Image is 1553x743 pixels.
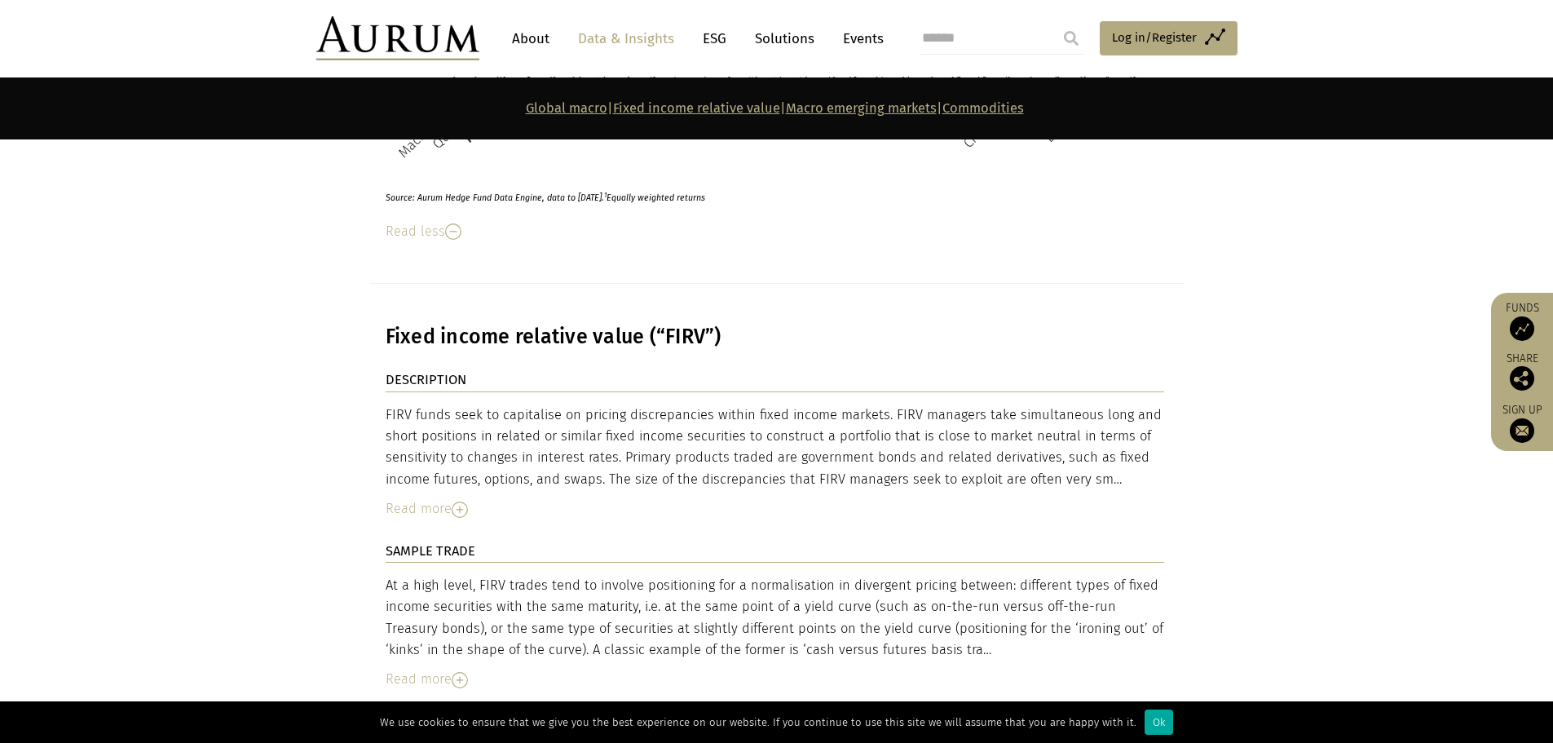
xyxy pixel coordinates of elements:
a: Global macro [526,100,607,116]
img: Aurum [316,16,479,60]
strong: | | | [526,100,1024,116]
a: ESG [695,24,735,54]
a: Fixed income relative value [613,100,780,116]
p: Source: Aurum Hedge Fund Data Engine, data to [DATE]. Equally weighted returns [386,183,1125,205]
img: Sign up to our newsletter [1510,418,1534,443]
img: Access Funds [1510,316,1534,341]
div: At a high level, FIRV trades tend to involve positioning for a normalisation in divergent pricing... [386,575,1164,661]
img: Read More [452,502,468,518]
sup: 1 [604,192,607,199]
img: Read Less [445,223,461,240]
div: Read less [386,221,1164,242]
a: Funds [1499,301,1545,341]
a: Commodities [942,100,1024,116]
a: Macro emerging markets [786,100,937,116]
a: Events [835,24,884,54]
input: Submit [1055,22,1088,55]
img: Share this post [1510,366,1534,391]
div: Share [1499,353,1545,391]
div: Read more [386,498,1164,520]
span: Log in/Register [1112,28,1197,47]
strong: DESCRIPTION [386,372,466,387]
a: Solutions [747,24,823,54]
a: About [504,24,558,54]
strong: SAMPLE TRADE [386,543,475,559]
a: Sign up [1499,403,1545,443]
div: FIRV funds seek to capitalise on pricing discrepancies within fixed income markets. FIRV managers... [386,405,1164,491]
div: Read more [386,669,1164,690]
a: Log in/Register [1100,21,1238,55]
h3: Fixed income relative value (“FIRV”) [386,325,1164,349]
a: Data & Insights [570,24,682,54]
div: Ok [1145,710,1173,735]
img: Read More [452,672,468,688]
